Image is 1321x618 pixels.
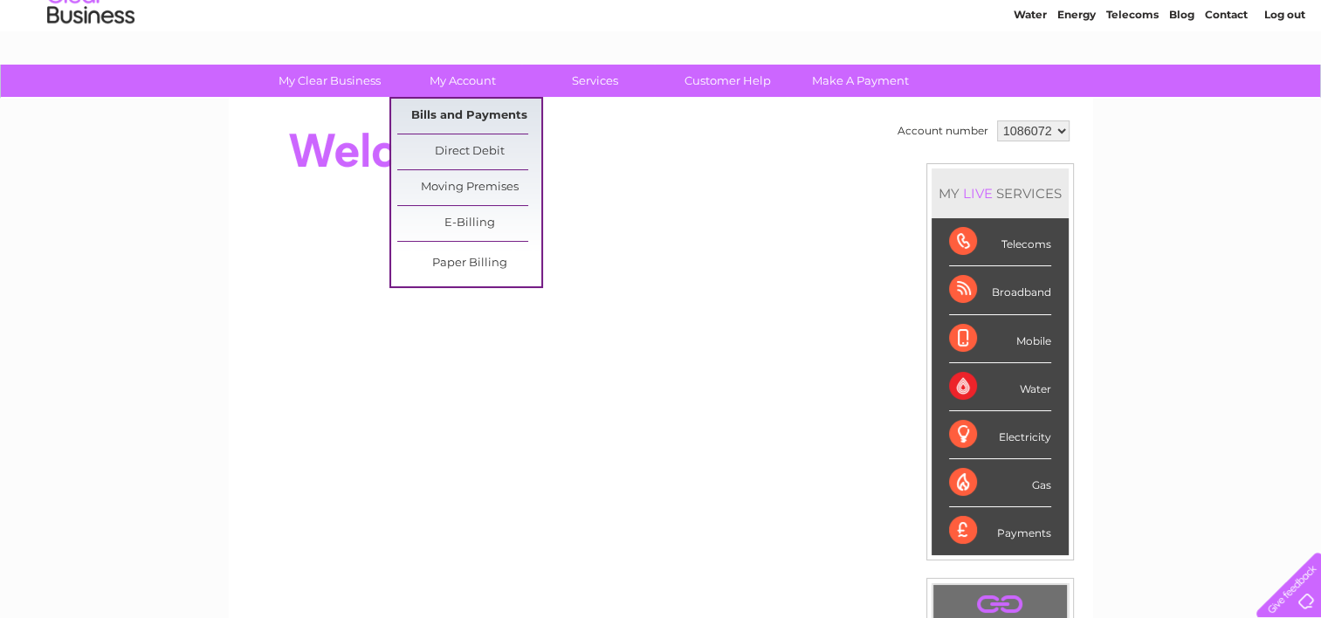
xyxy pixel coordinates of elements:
a: Telecoms [1106,74,1159,87]
a: My Clear Business [258,65,402,97]
div: Broadband [949,266,1051,314]
div: Clear Business is a trading name of Verastar Limited (registered in [GEOGRAPHIC_DATA] No. 3667643... [249,10,1074,85]
a: Paper Billing [397,246,541,281]
div: Telecoms [949,218,1051,266]
a: Water [1014,74,1047,87]
a: Bills and Payments [397,99,541,134]
a: My Account [390,65,534,97]
td: Account number [893,116,993,146]
a: Blog [1169,74,1194,87]
a: Moving Premises [397,170,541,205]
a: 0333 014 3131 [992,9,1112,31]
a: Make A Payment [788,65,932,97]
div: Mobile [949,315,1051,363]
a: Log out [1263,74,1304,87]
a: Energy [1057,74,1096,87]
a: E-Billing [397,206,541,241]
div: MY SERVICES [932,168,1069,218]
a: Customer Help [656,65,800,97]
div: LIVE [960,185,996,202]
div: Water [949,363,1051,411]
a: Services [523,65,667,97]
div: Gas [949,459,1051,507]
div: Electricity [949,411,1051,459]
div: Payments [949,507,1051,554]
img: logo.png [46,45,135,99]
a: Direct Debit [397,134,541,169]
a: Contact [1205,74,1248,87]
